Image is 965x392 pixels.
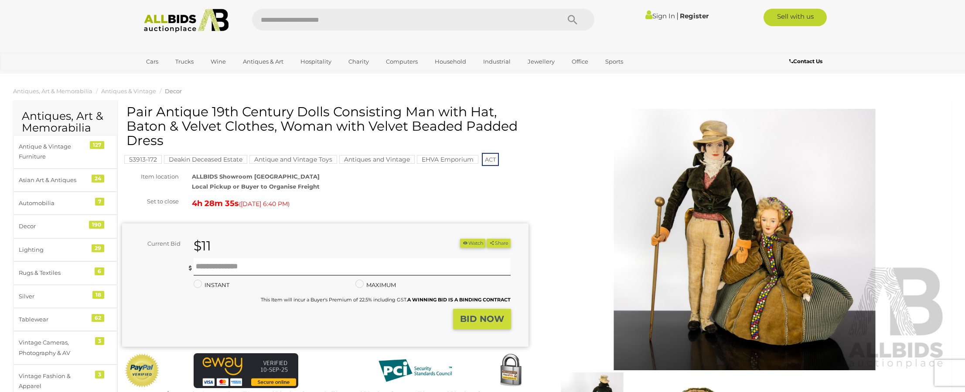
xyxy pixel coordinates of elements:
button: Search [551,9,594,30]
li: Watch this item [460,239,485,248]
label: INSTANT [194,280,229,290]
div: Automobilia [19,198,91,208]
div: Decor [19,221,91,231]
a: Sports [600,54,629,69]
a: Antiques & Vintage [101,88,156,95]
mark: 53913-172 [124,155,162,164]
div: Antique & Vintage Furniture [19,142,91,162]
a: Lighting 29 [13,238,117,261]
span: [DATE] 6:40 PM [241,200,288,208]
mark: EHVA Emporium [417,155,478,164]
a: Antique and Vintage Toys [249,156,337,163]
button: Watch [460,239,485,248]
a: Jewellery [522,54,560,69]
div: Silver [19,291,91,301]
a: Antiques & Art [237,54,289,69]
a: EHVA Emporium [417,156,478,163]
b: Contact Us [789,58,822,64]
a: Hospitality [295,54,337,69]
div: 127 [90,141,104,149]
div: Rugs & Textiles [19,268,91,278]
a: Tablewear 62 [13,308,117,331]
a: Contact Us [789,57,825,66]
mark: Deakin Deceased Estate [164,155,247,164]
div: 62 [92,314,104,322]
a: Deakin Deceased Estate [164,156,247,163]
div: 29 [92,244,104,252]
a: Sell with us [764,9,827,26]
img: Pair Antique 19th Century Dolls Consisting Man with Hat, Baton & Velvet Clothes, Woman with Velve... [542,109,948,370]
a: Asian Art & Antiques 24 [13,169,117,192]
div: 7 [95,198,104,206]
div: Current Bid [122,239,187,249]
span: ( ) [239,200,290,207]
div: 3 [95,337,104,345]
strong: BID NOW [460,314,504,324]
small: This Item will incur a Buyer's Premium of 22.5% including GST. [261,297,511,303]
div: 24 [92,175,104,182]
div: Vintage Fashion & Apparel [19,371,91,392]
a: Household [429,54,472,69]
a: Register [680,12,709,20]
a: Vintage Cameras, Photography & AV 3 [13,331,117,365]
div: Asian Art & Antiques [19,175,91,185]
a: Decor [165,88,182,95]
a: Office [566,54,594,69]
mark: Antique and Vintage Toys [249,155,337,164]
img: Official PayPal Seal [124,353,160,388]
button: BID NOW [453,309,511,329]
div: Lighting [19,245,91,255]
img: Allbids.com.au [139,9,234,33]
a: Wine [205,54,232,69]
a: Decor 190 [13,215,117,238]
strong: Local Pickup or Buyer to Organise Freight [192,183,320,190]
a: Industrial [477,54,516,69]
h2: Antiques, Art & Memorabilia [22,110,109,134]
a: Trucks [170,54,199,69]
a: Antique & Vintage Furniture 127 [13,135,117,169]
a: 53913-172 [124,156,162,163]
a: Computers [380,54,423,69]
strong: 4h 28m 35s [192,199,239,208]
a: Antiques and Vintage [339,156,415,163]
button: Share [487,239,511,248]
img: eWAY Payment Gateway [194,353,298,388]
h1: Pair Antique 19th Century Dolls Consisting Man with Hat, Baton & Velvet Clothes, Woman with Velve... [126,105,526,148]
strong: ALLBIDS Showroom [GEOGRAPHIC_DATA] [192,173,320,180]
a: Charity [343,54,375,69]
a: Sign In [645,12,675,20]
strong: $11 [194,238,211,254]
a: Automobilia 7 [13,192,117,215]
div: Item location [116,172,185,182]
div: 18 [92,291,104,299]
div: 190 [89,221,104,229]
img: Secured by Rapid SSL [493,353,528,388]
div: Tablewear [19,314,91,324]
img: PCI DSS compliant [372,353,459,388]
a: Cars [140,54,164,69]
div: Vintage Cameras, Photography & AV [19,338,91,358]
span: ACT [482,153,499,166]
mark: Antiques and Vintage [339,155,415,164]
span: | [676,11,679,20]
div: Set to close [116,196,185,206]
a: Antiques, Art & Memorabilia [13,88,92,95]
a: Silver 18 [13,285,117,308]
div: 3 [95,371,104,378]
label: MAXIMUM [355,280,396,290]
div: 6 [95,267,104,275]
a: [GEOGRAPHIC_DATA] [140,69,214,83]
b: A WINNING BID IS A BINDING CONTRACT [407,297,511,303]
a: Rugs & Textiles 6 [13,261,117,284]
